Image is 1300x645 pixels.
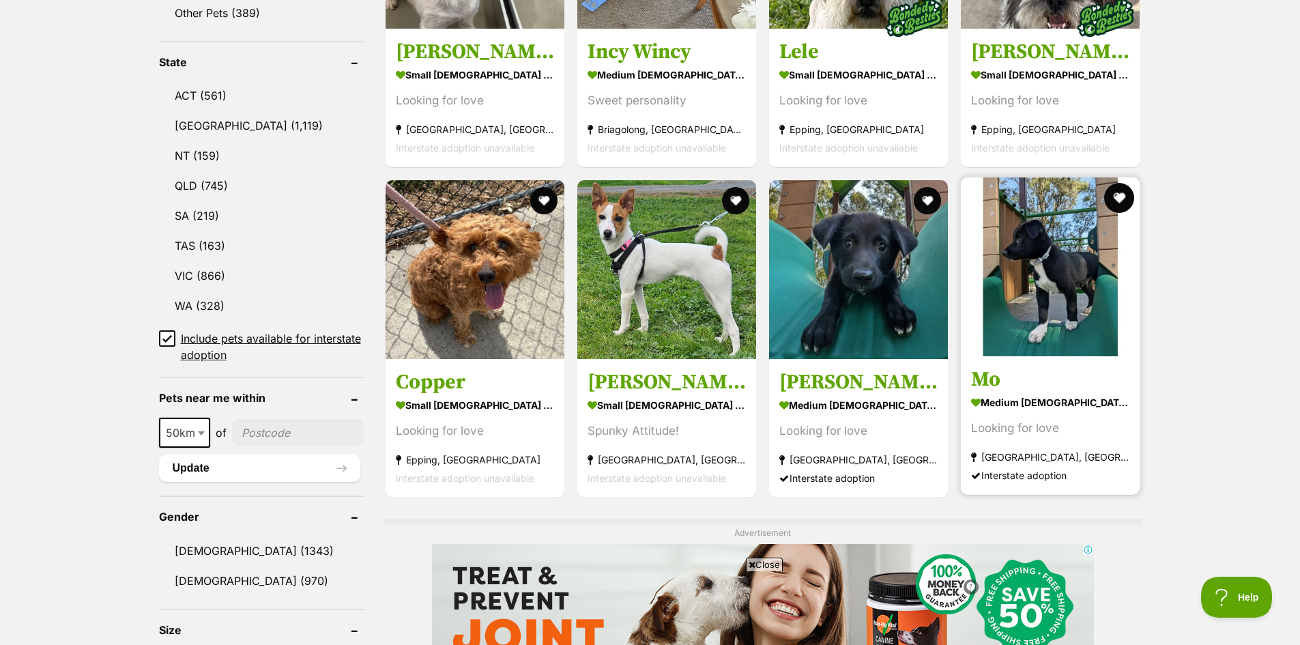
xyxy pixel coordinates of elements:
[396,91,554,110] div: Looking for love
[159,418,210,448] span: 50km
[779,469,938,487] div: Interstate adoption
[159,624,364,636] header: Size
[588,450,746,469] strong: [GEOGRAPHIC_DATA], [GEOGRAPHIC_DATA]
[181,330,364,363] span: Include pets available for interstate adoption
[971,142,1110,154] span: Interstate adoption unavailable
[396,142,534,154] span: Interstate adoption unavailable
[159,455,360,482] button: Update
[159,330,364,363] a: Include pets available for interstate adoption
[588,395,746,415] strong: small [DEMOGRAPHIC_DATA] Dog
[965,581,977,593] img: info.svg
[159,291,364,320] a: WA (328)
[769,29,948,167] a: Lele small [DEMOGRAPHIC_DATA] Dog Looking for love Epping, [GEOGRAPHIC_DATA] Interstate adoption ...
[588,91,746,110] div: Sweet personality
[722,187,749,214] button: favourite
[779,422,938,440] div: Looking for love
[588,120,746,139] strong: Briagolong, [GEOGRAPHIC_DATA]
[779,395,938,415] strong: medium [DEMOGRAPHIC_DATA] Dog
[1105,183,1135,213] button: favourite
[961,177,1140,356] img: Mo - Border Collie Dog
[159,261,364,290] a: VIC (866)
[961,29,1140,167] a: [PERSON_NAME] small [DEMOGRAPHIC_DATA] Dog Looking for love Epping, [GEOGRAPHIC_DATA] Interstate ...
[588,39,746,65] h3: Incy Wincy
[159,567,364,595] a: [DEMOGRAPHIC_DATA] (970)
[396,39,554,65] h3: [PERSON_NAME]
[588,422,746,440] div: Spunky Attitude!
[159,511,364,523] header: Gender
[779,450,938,469] strong: [GEOGRAPHIC_DATA], [GEOGRAPHIC_DATA]
[396,369,554,395] h3: Copper
[779,369,938,395] h3: [PERSON_NAME]
[160,423,209,442] span: 50km
[577,29,756,167] a: Incy Wincy medium [DEMOGRAPHIC_DATA] Dog Sweet personality Briagolong, [GEOGRAPHIC_DATA] Intersta...
[588,65,746,85] strong: medium [DEMOGRAPHIC_DATA] Dog
[914,187,941,214] button: favourite
[396,120,554,139] strong: [GEOGRAPHIC_DATA], [GEOGRAPHIC_DATA]
[159,111,364,140] a: [GEOGRAPHIC_DATA] (1,119)
[779,142,918,154] span: Interstate adoption unavailable
[159,201,364,230] a: SA (219)
[779,65,938,85] strong: small [DEMOGRAPHIC_DATA] Dog
[971,91,1129,110] div: Looking for love
[159,81,364,110] a: ACT (561)
[159,141,364,170] a: NT (159)
[971,466,1129,485] div: Interstate adoption
[769,359,948,498] a: [PERSON_NAME] medium [DEMOGRAPHIC_DATA] Dog Looking for love [GEOGRAPHIC_DATA], [GEOGRAPHIC_DATA]...
[159,171,364,200] a: QLD (745)
[232,420,364,446] input: postcode
[530,187,558,214] button: favourite
[588,369,746,395] h3: [PERSON_NAME]
[746,558,783,571] span: Close
[1201,577,1273,618] iframe: Help Scout Beacon - Open
[779,120,938,139] strong: Epping, [GEOGRAPHIC_DATA]
[971,39,1129,65] h3: [PERSON_NAME]
[159,231,364,260] a: TAS (163)
[588,142,726,154] span: Interstate adoption unavailable
[779,91,938,110] div: Looking for love
[396,422,554,440] div: Looking for love
[971,65,1129,85] strong: small [DEMOGRAPHIC_DATA] Dog
[971,419,1129,438] div: Looking for love
[159,56,364,68] header: State
[971,120,1129,139] strong: Epping, [GEOGRAPHIC_DATA]
[396,65,554,85] strong: small [DEMOGRAPHIC_DATA] Dog
[588,472,726,484] span: Interstate adoption unavailable
[159,536,364,565] a: [DEMOGRAPHIC_DATA] (1343)
[577,180,756,359] img: Nellie - Jack Russell Terrier Dog
[971,367,1129,392] h3: Mo
[216,425,227,441] span: of
[386,359,564,498] a: Copper small [DEMOGRAPHIC_DATA] Dog Looking for love Epping, [GEOGRAPHIC_DATA] Interstate adoptio...
[769,180,948,359] img: Mina - Border Collie Dog
[396,450,554,469] strong: Epping, [GEOGRAPHIC_DATA]
[386,29,564,167] a: [PERSON_NAME] small [DEMOGRAPHIC_DATA] Dog Looking for love [GEOGRAPHIC_DATA], [GEOGRAPHIC_DATA] ...
[779,39,938,65] h3: Lele
[396,395,554,415] strong: small [DEMOGRAPHIC_DATA] Dog
[159,392,364,404] header: Pets near me within
[971,392,1129,412] strong: medium [DEMOGRAPHIC_DATA] Dog
[577,359,756,498] a: [PERSON_NAME] small [DEMOGRAPHIC_DATA] Dog Spunky Attitude! [GEOGRAPHIC_DATA], [GEOGRAPHIC_DATA] ...
[961,356,1140,495] a: Mo medium [DEMOGRAPHIC_DATA] Dog Looking for love [GEOGRAPHIC_DATA], [GEOGRAPHIC_DATA] Interstate...
[396,472,534,484] span: Interstate adoption unavailable
[386,180,564,359] img: Copper - Cavoodle Dog
[971,448,1129,466] strong: [GEOGRAPHIC_DATA], [GEOGRAPHIC_DATA]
